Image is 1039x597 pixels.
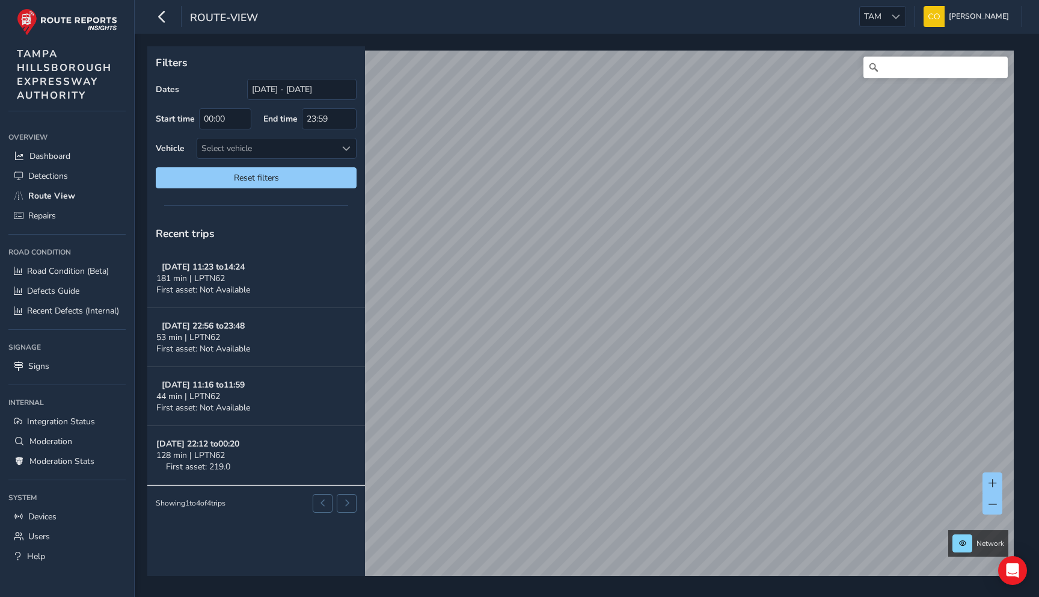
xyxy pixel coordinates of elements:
[28,531,50,542] span: Users
[147,249,365,308] button: [DATE] 11:23 to14:24181 min | LPTN62First asset: Not Available
[156,332,220,343] span: 53 min | LPTN62
[156,498,225,508] div: Showing 1 to 4 of 4 trips
[147,426,365,485] button: [DATE] 22:12 to00:20128 min | LPTN62First asset: 219.0
[27,305,119,317] span: Recent Defects (Internal)
[156,226,215,241] span: Recent trips
[27,551,45,562] span: Help
[156,450,225,461] span: 128 min | LPTN62
[263,113,298,125] label: End time
[8,281,126,301] a: Defects Guide
[976,539,1004,548] span: Network
[162,261,245,273] strong: [DATE] 11:23 to 14:24
[8,527,126,546] a: Users
[156,143,185,154] label: Vehicle
[17,8,117,36] img: rr logo
[8,356,126,376] a: Signs
[156,343,250,354] span: First asset: Not Available
[8,128,126,146] div: Overview
[8,243,126,261] div: Road Condition
[28,360,49,372] span: Signs
[28,170,68,182] span: Detections
[156,402,250,413] span: First asset: Not Available
[998,556,1027,585] div: Open Intercom Messenger
[8,489,126,507] div: System
[147,308,365,367] button: [DATE] 22:56 to23:4853 min | LPTN62First asset: Not Available
[8,166,126,186] a: Detections
[165,172,348,184] span: Reset filters
[27,265,109,277] span: Road Condition (Beta)
[197,138,336,158] div: Select vehicle
[147,367,365,426] button: [DATE] 11:16 to11:5944 min | LPTN62First asset: Not Available
[190,10,258,27] span: route-view
[8,507,126,527] a: Devices
[156,84,179,95] label: Dates
[156,167,357,188] button: Reset filters
[8,546,126,566] a: Help
[162,379,245,391] strong: [DATE] 11:16 to 11:59
[863,57,1008,78] input: Search
[8,301,126,321] a: Recent Defects (Internal)
[924,6,945,27] img: diamond-layout
[29,456,94,467] span: Moderation Stats
[8,206,126,226] a: Repairs
[949,6,1009,27] span: [PERSON_NAME]
[156,273,225,284] span: 181 min | LPTN62
[28,190,75,202] span: Route View
[8,186,126,206] a: Route View
[156,284,250,295] span: First asset: Not Available
[860,7,886,26] span: TAM
[8,451,126,471] a: Moderation Stats
[8,412,126,432] a: Integration Status
[924,6,1013,27] button: [PERSON_NAME]
[152,51,1014,590] canvas: Map
[156,438,239,450] strong: [DATE] 22:12 to 00:20
[8,338,126,356] div: Signage
[27,416,95,427] span: Integration Status
[8,432,126,451] a: Moderation
[8,146,126,166] a: Dashboard
[27,285,79,297] span: Defects Guide
[17,47,112,102] span: TAMPA HILLSBOROUGH EXPRESSWAY AUTHORITY
[162,320,245,332] strong: [DATE] 22:56 to 23:48
[156,113,195,125] label: Start time
[166,461,230,472] span: First asset: 219.0
[8,261,126,281] a: Road Condition (Beta)
[156,391,220,402] span: 44 min | LPTN62
[28,210,56,221] span: Repairs
[156,55,357,70] p: Filters
[29,150,70,162] span: Dashboard
[28,511,57,522] span: Devices
[8,394,126,412] div: Internal
[29,436,72,447] span: Moderation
